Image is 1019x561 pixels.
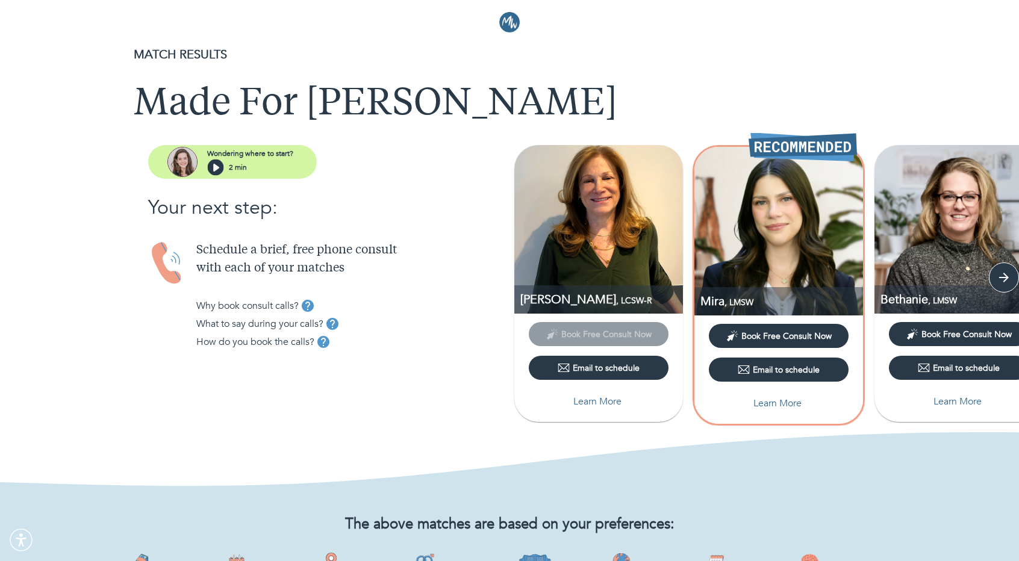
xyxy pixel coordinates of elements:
[529,356,668,380] button: Email to schedule
[196,317,323,331] p: What to say during your calls?
[700,293,863,309] p: LMSW
[529,389,668,414] button: Learn More
[499,12,520,33] img: Logo
[709,324,849,348] button: Book Free Consult Now
[933,394,982,409] p: Learn More
[725,297,753,308] span: , LMSW
[196,299,299,313] p: Why book consult calls?
[529,328,668,339] span: This provider has not yet shared their calendar link. Please email the provider to schedule
[709,358,849,382] button: Email to schedule
[738,364,820,376] div: Email to schedule
[753,396,802,411] p: Learn More
[167,147,198,177] img: assistant
[323,315,341,333] button: tooltip
[520,291,683,308] p: LCSW-R
[709,391,849,415] button: Learn More
[514,145,683,314] img: Nancy Turret profile
[314,333,332,351] button: tooltip
[928,295,957,306] span: , LMSW
[148,241,187,285] img: Handset
[134,516,885,533] h2: The above matches are based on your preferences:
[299,297,317,315] button: tooltip
[207,148,293,159] p: Wondering where to start?
[134,46,885,64] p: MATCH RESULTS
[741,330,832,342] span: Book Free Consult Now
[616,295,652,306] span: , LCSW-R
[134,83,885,126] h1: Made For [PERSON_NAME]
[148,145,317,179] button: assistantWondering where to start?2 min
[148,193,509,222] p: Your next step:
[918,362,1000,374] div: Email to schedule
[573,394,622,409] p: Learn More
[196,241,509,277] p: Schedule a brief, free phone consult with each of your matches
[229,162,247,173] p: 2 min
[558,362,640,374] div: Email to schedule
[749,132,857,161] img: Recommended Therapist
[694,147,863,315] img: Mira Fink profile
[196,335,314,349] p: How do you book the calls?
[921,329,1012,340] span: Book Free Consult Now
